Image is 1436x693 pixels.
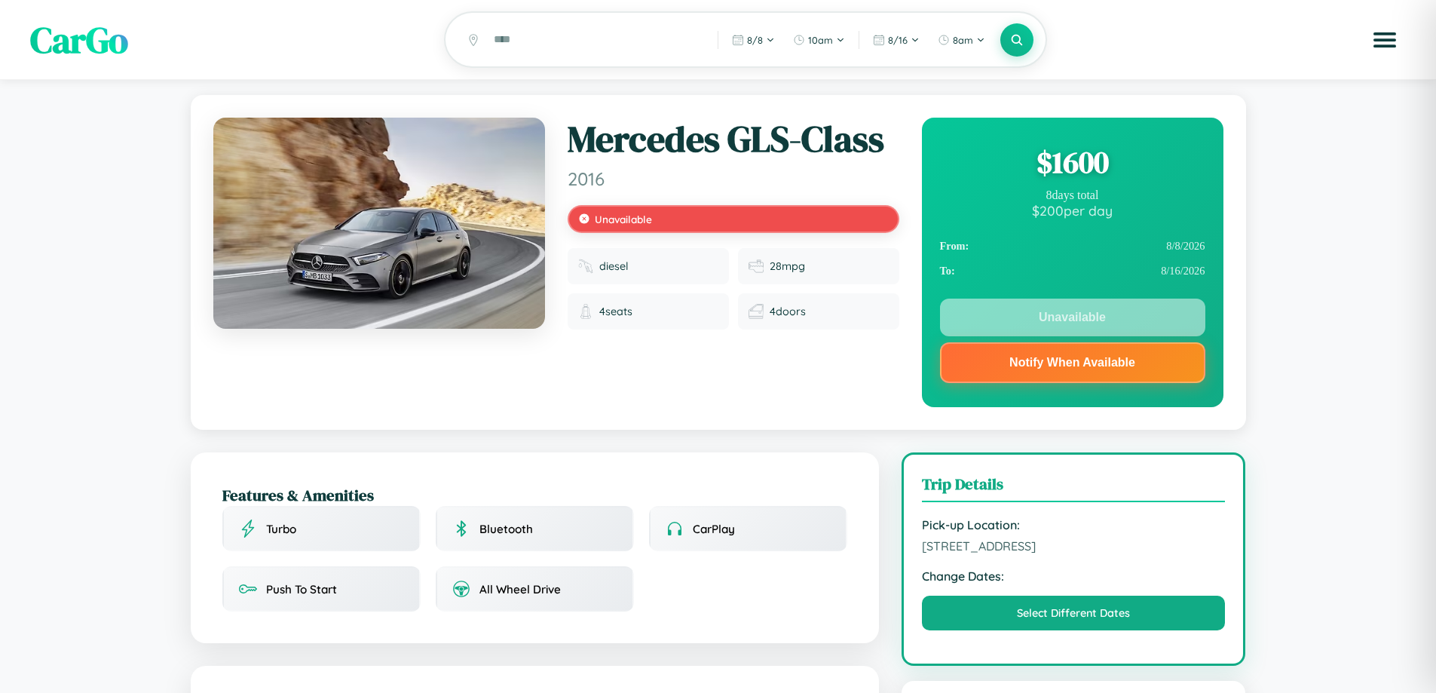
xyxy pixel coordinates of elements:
div: 8 / 8 / 2026 [940,234,1205,259]
img: Doors [749,304,764,319]
span: 8am [953,34,973,46]
div: 8 / 16 / 2026 [940,259,1205,284]
strong: Change Dates: [922,569,1226,584]
button: 10am [785,28,853,52]
span: Unavailable [595,213,652,225]
span: 28 mpg [770,259,805,273]
img: Mercedes GLS-Class 2016 [213,118,545,329]
strong: From: [940,240,969,253]
span: 2016 [568,167,899,190]
strong: To: [940,265,955,278]
button: Notify When Available [940,342,1205,383]
span: diesel [599,259,629,273]
button: Select Different Dates [922,596,1226,630]
span: 4 doors [770,305,806,318]
h1: Mercedes GLS-Class [568,118,899,161]
span: CarGo [30,15,128,65]
span: CarPlay [693,522,735,536]
h3: Trip Details [922,473,1226,502]
button: 8am [930,28,993,52]
span: All Wheel Drive [479,582,561,596]
strong: Pick-up Location: [922,517,1226,532]
span: 4 seats [599,305,632,318]
img: Fuel type [578,259,593,274]
img: Seats [578,304,593,319]
img: Fuel efficiency [749,259,764,274]
span: 8 / 16 [888,34,908,46]
button: 8/16 [865,28,927,52]
span: Push To Start [266,582,337,596]
div: 8 days total [940,189,1205,202]
span: [STREET_ADDRESS] [922,538,1226,553]
div: $ 200 per day [940,202,1205,219]
button: 8/8 [724,28,782,52]
div: $ 1600 [940,142,1205,182]
span: 10am [808,34,833,46]
span: 8 / 8 [747,34,763,46]
h2: Features & Amenities [222,484,847,506]
span: Turbo [266,522,296,536]
button: Open menu [1364,19,1406,61]
span: Bluetooth [479,522,533,536]
button: Unavailable [940,299,1205,336]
